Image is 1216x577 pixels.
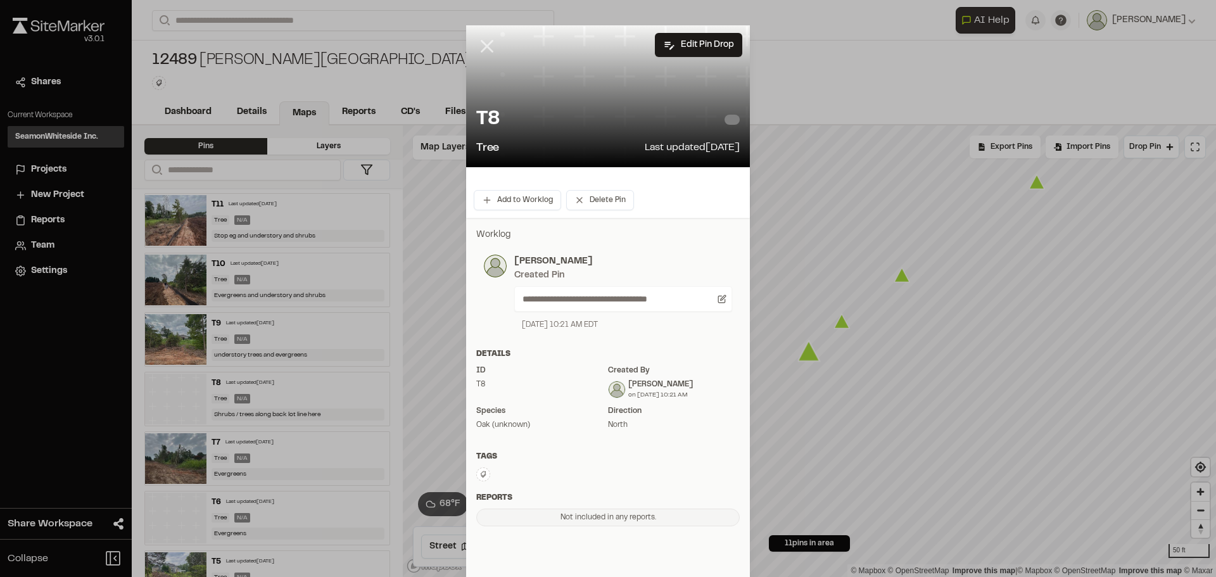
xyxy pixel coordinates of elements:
img: photo [484,255,507,277]
div: species [476,405,608,417]
div: Tags [476,451,740,462]
div: Oak (unknown) [476,419,608,431]
p: Worklog [476,228,740,242]
div: North [608,419,740,431]
p: [PERSON_NAME] [514,255,732,269]
p: T8 [476,107,499,132]
div: ID [476,365,608,376]
div: [PERSON_NAME] [628,379,693,390]
div: direction [608,405,740,417]
div: T8 [476,379,608,390]
button: Edit Tags [476,467,490,481]
div: Not included in any reports. [476,509,740,526]
div: Reports [476,492,740,504]
div: Created by [608,365,740,376]
button: Add to Worklog [474,190,561,210]
img: Alex Cabe [609,381,625,398]
p: Tree [476,140,499,157]
div: on [DATE] 10:21 AM [628,390,693,400]
p: Last updated [DATE] [645,140,740,157]
div: Created Pin [514,269,564,282]
div: Details [476,348,740,360]
button: Delete Pin [566,190,634,210]
div: [DATE] 10:21 AM EDT [522,319,598,331]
